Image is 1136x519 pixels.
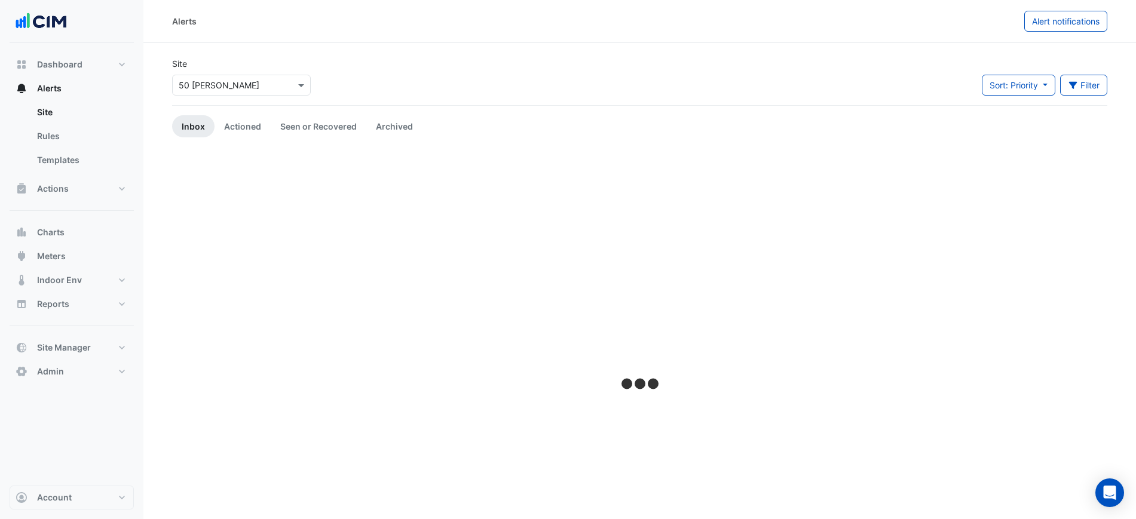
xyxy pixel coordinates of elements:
[10,360,134,383] button: Admin
[16,183,27,195] app-icon: Actions
[37,82,62,94] span: Alerts
[16,366,27,377] app-icon: Admin
[27,100,134,124] a: Site
[215,115,271,137] a: Actioned
[16,59,27,70] app-icon: Dashboard
[37,274,82,286] span: Indoor Env
[366,115,422,137] a: Archived
[1095,478,1124,507] div: Open Intercom Messenger
[10,486,134,509] button: Account
[27,148,134,172] a: Templates
[10,292,134,316] button: Reports
[16,274,27,286] app-icon: Indoor Env
[37,366,64,377] span: Admin
[14,10,68,33] img: Company Logo
[37,59,82,70] span: Dashboard
[10,268,134,292] button: Indoor Env
[16,342,27,354] app-icon: Site Manager
[172,115,215,137] a: Inbox
[16,298,27,310] app-icon: Reports
[37,298,69,310] span: Reports
[1024,11,1107,32] button: Alert notifications
[10,244,134,268] button: Meters
[990,80,1038,90] span: Sort: Priority
[37,342,91,354] span: Site Manager
[37,183,69,195] span: Actions
[10,336,134,360] button: Site Manager
[1060,75,1108,96] button: Filter
[37,492,72,503] span: Account
[10,220,134,244] button: Charts
[10,100,134,177] div: Alerts
[37,250,66,262] span: Meters
[172,15,197,27] div: Alerts
[10,177,134,201] button: Actions
[16,82,27,94] app-icon: Alerts
[10,76,134,100] button: Alerts
[27,124,134,148] a: Rules
[271,115,366,137] a: Seen or Recovered
[10,53,134,76] button: Dashboard
[37,226,65,238] span: Charts
[16,250,27,262] app-icon: Meters
[16,226,27,238] app-icon: Charts
[172,57,187,70] label: Site
[982,75,1055,96] button: Sort: Priority
[1032,16,1100,26] span: Alert notifications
